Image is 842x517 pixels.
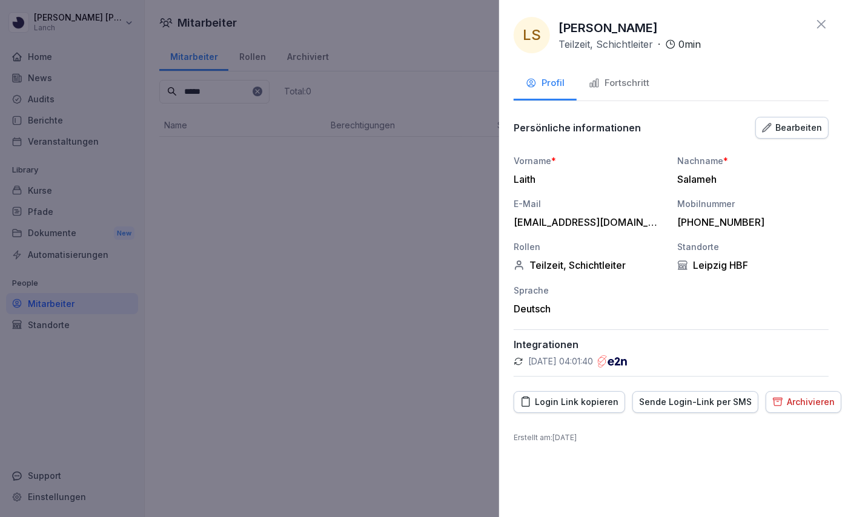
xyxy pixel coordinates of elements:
div: Login Link kopieren [520,395,618,409]
p: 0 min [678,37,701,51]
div: [PHONE_NUMBER] [677,216,823,228]
div: Bearbeiten [762,121,822,134]
button: Bearbeiten [755,117,829,139]
div: Profil [526,76,565,90]
div: LS [514,17,550,53]
div: Nachname [677,154,829,167]
p: [DATE] 04:01:40 [528,355,593,367]
div: [EMAIL_ADDRESS][DOMAIN_NAME] [514,216,659,228]
p: [PERSON_NAME] [559,19,658,37]
div: Leipzig HBF [677,259,829,271]
div: Sende Login-Link per SMS [639,395,752,409]
button: Profil [514,68,577,100]
div: E-Mail [514,197,665,210]
div: Vorname [514,154,665,167]
div: Deutsch [514,303,665,315]
button: Archivieren [766,391,841,413]
img: e2n.png [598,355,627,367]
p: Erstellt am : [DATE] [514,432,829,443]
div: Teilzeit, Schichtleiter [514,259,665,271]
button: Sende Login-Link per SMS [632,391,758,413]
div: Rollen [514,240,665,253]
div: Laith [514,173,659,185]
div: Standorte [677,240,829,253]
div: Fortschritt [589,76,649,90]
p: Persönliche informationen [514,122,641,134]
p: Teilzeit, Schichtleiter [559,37,653,51]
div: Sprache [514,284,665,297]
div: Salameh [677,173,823,185]
div: Mobilnummer [677,197,829,210]
div: Archivieren [772,395,835,409]
p: Integrationen [514,338,829,351]
button: Fortschritt [577,68,661,100]
button: Login Link kopieren [514,391,625,413]
div: · [559,37,701,51]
